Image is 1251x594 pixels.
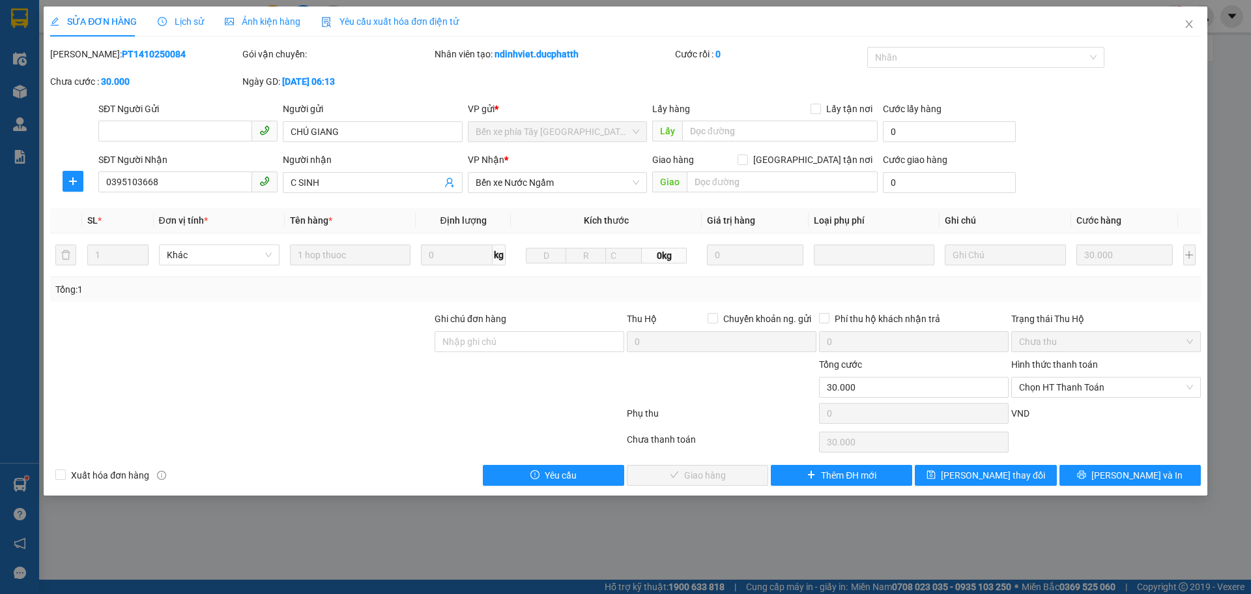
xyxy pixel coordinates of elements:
[625,432,818,455] div: Chưa thanh toán
[707,215,755,226] span: Giá trị hàng
[605,248,642,263] input: C
[829,312,945,326] span: Phí thu hộ khách nhận trả
[435,331,624,352] input: Ghi chú đơn hàng
[1171,7,1207,43] button: Close
[55,282,483,297] div: Tổng: 1
[167,245,272,265] span: Khác
[1019,378,1193,397] span: Chọn HT Thanh Toán
[1183,245,1196,265] button: plus
[715,49,721,59] b: 0
[50,74,240,89] div: Chưa cước :
[63,171,83,192] button: plus
[242,47,432,61] div: Gói vận chuyển:
[821,468,876,483] span: Thêm ĐH mới
[941,468,1045,483] span: [PERSON_NAME] thay đổi
[1011,312,1201,326] div: Trạng thái Thu Hộ
[435,47,672,61] div: Nhân viên tạo:
[321,16,459,27] span: Yêu cầu xuất hóa đơn điện tử
[63,176,83,186] span: plus
[476,122,639,141] span: Bến xe phía Tây Thanh Hóa
[940,208,1071,233] th: Ghi chú
[283,153,462,167] div: Người nhận
[652,155,694,165] span: Giao hàng
[282,76,335,87] b: [DATE] 06:13
[1019,332,1193,351] span: Chưa thu
[625,406,818,429] div: Phụ thu
[687,171,878,192] input: Dọc đường
[290,245,410,265] input: VD: Bàn, Ghế
[159,215,208,226] span: Đơn vị tính
[883,155,947,165] label: Cước giao hàng
[1184,19,1194,29] span: close
[1077,470,1086,481] span: printer
[66,468,154,483] span: Xuất hóa đơn hàng
[290,215,332,226] span: Tên hàng
[915,465,1056,486] button: save[PERSON_NAME] thay đổi
[476,173,639,192] span: Bến xe Nước Ngầm
[883,172,1016,193] input: Cước giao hàng
[468,155,504,165] span: VP Nhận
[122,49,186,59] b: PT1410250084
[87,215,98,226] span: SL
[495,49,579,59] b: ndinhviet.ducphatth
[1011,359,1098,370] label: Hình thức thanh toán
[642,248,686,263] span: 0kg
[1076,215,1121,226] span: Cước hàng
[158,16,204,27] span: Lịch sử
[158,17,167,26] span: clock-circle
[55,245,76,265] button: delete
[682,121,878,141] input: Dọc đường
[1059,465,1201,486] button: printer[PERSON_NAME] và In
[545,468,577,483] span: Yêu cầu
[444,177,455,188] span: user-add
[652,104,690,114] span: Lấy hàng
[652,171,687,192] span: Giao
[493,245,506,265] span: kg
[50,17,59,26] span: edit
[675,47,865,61] div: Cước rồi :
[98,153,278,167] div: SĐT Người Nhận
[807,470,816,481] span: plus
[566,248,606,263] input: R
[627,465,768,486] button: checkGiao hàng
[530,470,539,481] span: exclamation-circle
[50,16,137,27] span: SỬA ĐƠN HÀNG
[584,215,629,226] span: Kích thước
[526,248,566,263] input: D
[883,121,1016,142] input: Cước lấy hàng
[440,215,486,226] span: Định lượng
[652,121,682,141] span: Lấy
[1011,408,1029,419] span: VND
[771,465,912,486] button: plusThêm ĐH mới
[748,153,878,167] span: [GEOGRAPHIC_DATA] tận nơi
[259,176,270,186] span: phone
[1076,245,1173,265] input: 0
[157,471,166,480] span: info-circle
[321,17,332,27] img: icon
[821,102,878,116] span: Lấy tận nơi
[945,245,1065,265] input: Ghi Chú
[809,208,940,233] th: Loại phụ phí
[435,314,506,324] label: Ghi chú đơn hàng
[242,74,432,89] div: Ngày GD:
[225,16,300,27] span: Ảnh kiện hàng
[883,104,942,114] label: Cước lấy hàng
[259,125,270,136] span: phone
[718,312,816,326] span: Chuyển khoản ng. gửi
[627,314,657,324] span: Thu Hộ
[225,17,234,26] span: picture
[101,76,130,87] b: 30.000
[468,102,647,116] div: VP gửi
[819,359,862,370] span: Tổng cước
[283,102,462,116] div: Người gửi
[927,470,936,481] span: save
[1091,468,1183,483] span: [PERSON_NAME] và In
[98,102,278,116] div: SĐT Người Gửi
[483,465,624,486] button: exclamation-circleYêu cầu
[707,245,804,265] input: 0
[50,47,240,61] div: [PERSON_NAME]:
